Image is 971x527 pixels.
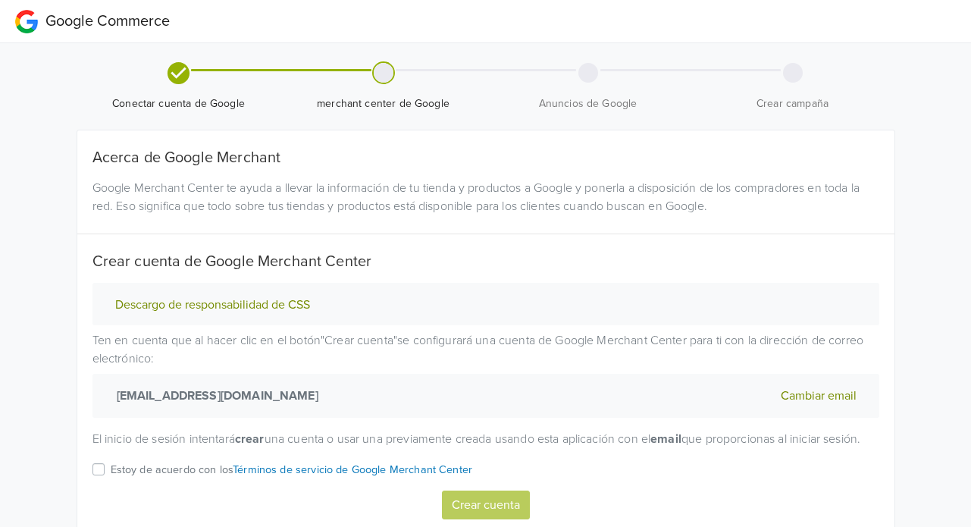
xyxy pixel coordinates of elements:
button: Cambiar email [776,386,861,406]
p: El inicio de sesión intentará una cuenta o usar una previamente creada usando esta aplicación con... [92,430,879,448]
strong: [EMAIL_ADDRESS][DOMAIN_NAME] [111,387,318,405]
span: merchant center de Google [287,96,480,111]
span: Anuncios de Google [492,96,684,111]
span: Conectar cuenta de Google [83,96,275,111]
p: Ten en cuenta que al hacer clic en el botón " Crear cuenta " se configurará una cuenta de Google ... [92,331,879,418]
div: Google Merchant Center te ayuda a llevar la información de tu tienda y productos a Google y poner... [81,179,891,215]
strong: email [650,431,681,447]
h5: Acerca de Google Merchant [92,149,879,167]
a: Términos de servicio de Google Merchant Center [233,463,472,476]
button: Descargo de responsabilidad de CSS [111,297,315,313]
strong: crear [235,431,265,447]
span: Google Commerce [45,12,170,30]
h5: Crear cuenta de Google Merchant Center [92,253,879,271]
span: Crear campaña [697,96,889,111]
p: Estoy de acuerdo con los [111,462,473,478]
